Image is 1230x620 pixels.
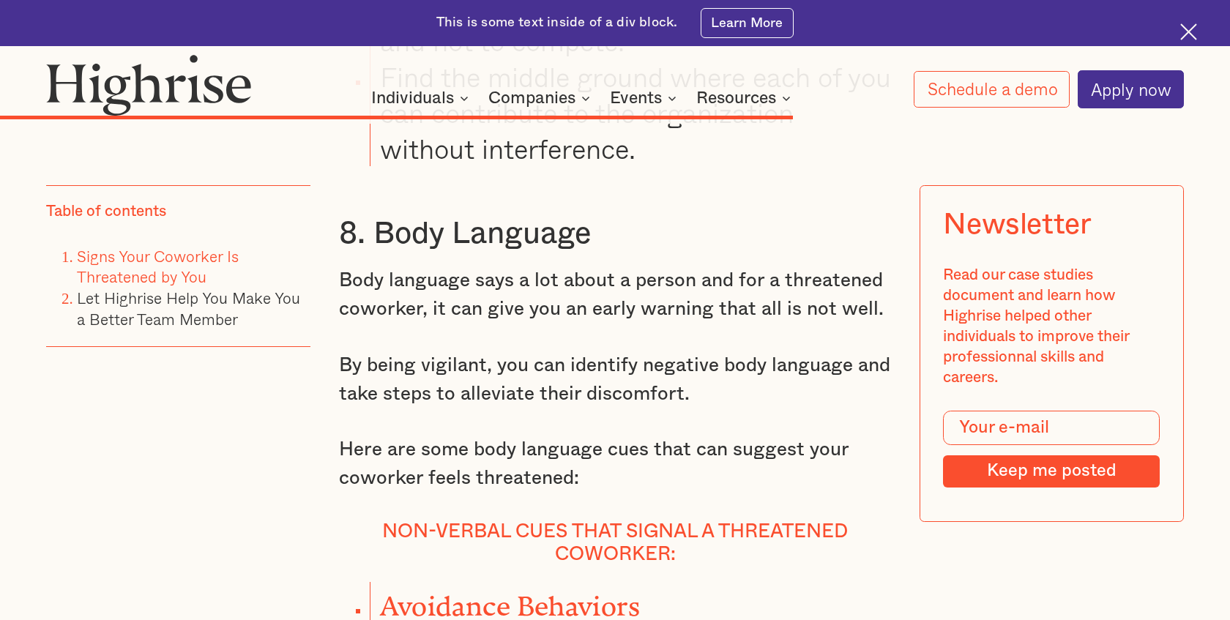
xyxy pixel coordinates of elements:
[339,436,892,493] p: Here are some body language cues that can suggest your coworker feels threatened:
[696,89,776,107] div: Resources
[944,209,1092,242] div: Newsletter
[488,89,575,107] div: Companies
[371,89,454,107] div: Individuals
[46,201,166,221] div: Table of contents
[944,411,1160,487] form: Modal Form
[77,286,300,331] a: Let Highrise Help You Make You a Better Team Member
[77,244,239,288] a: Signs Your Coworker Is Threatened by You
[610,89,662,107] div: Events
[944,411,1160,445] input: Your e-mail
[339,520,892,567] h4: Non-verbal cues that signal a threatened coworker:
[914,71,1070,108] a: Schedule a demo
[339,214,892,253] h3: 8. Body Language
[1180,23,1197,40] img: Cross icon
[339,351,892,409] p: By being vigilant, you can identify negative body language and take steps to alleviate their disc...
[488,89,594,107] div: Companies
[46,54,252,116] img: Highrise logo
[371,89,473,107] div: Individuals
[610,89,681,107] div: Events
[701,8,794,37] a: Learn More
[696,89,795,107] div: Resources
[339,266,892,324] p: Body language says a lot about a person and for a threatened coworker, it can give you an early w...
[944,265,1160,388] div: Read our case studies document and learn how Highrise helped other individuals to improve their p...
[1078,70,1184,108] a: Apply now
[944,455,1160,487] input: Keep me posted
[436,14,677,32] div: This is some text inside of a div block.
[380,591,641,608] strong: Avoidance Behaviors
